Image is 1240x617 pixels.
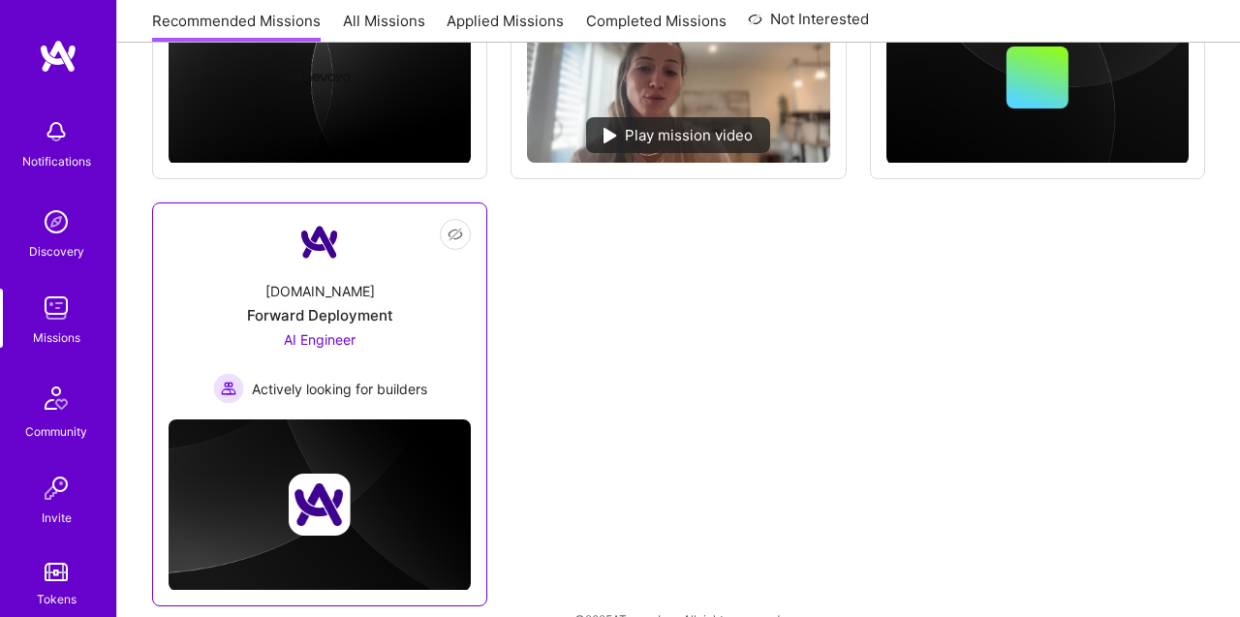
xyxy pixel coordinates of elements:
[37,589,77,609] div: Tokens
[213,373,244,404] img: Actively looking for builders
[247,305,393,325] div: Forward Deployment
[152,11,321,43] a: Recommended Missions
[169,419,471,591] img: cover
[45,563,68,581] img: tokens
[586,11,727,43] a: Completed Missions
[748,8,869,43] a: Not Interested
[343,11,425,43] a: All Missions
[296,219,343,265] img: Company Logo
[22,151,91,171] div: Notifications
[37,469,76,508] img: Invite
[25,421,87,442] div: Community
[448,227,463,242] i: icon EyeClosed
[37,289,76,327] img: teamwork
[289,46,351,108] img: Company logo
[39,39,77,74] img: logo
[37,112,76,151] img: bell
[604,128,617,143] img: play
[289,474,351,536] img: Company logo
[447,11,564,43] a: Applied Missions
[265,281,375,301] div: [DOMAIN_NAME]
[37,202,76,241] img: discovery
[29,241,84,262] div: Discovery
[42,508,72,528] div: Invite
[33,327,80,348] div: Missions
[586,117,770,153] div: Play mission video
[252,379,427,399] span: Actively looking for builders
[33,375,79,421] img: Community
[284,331,356,348] span: AI Engineer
